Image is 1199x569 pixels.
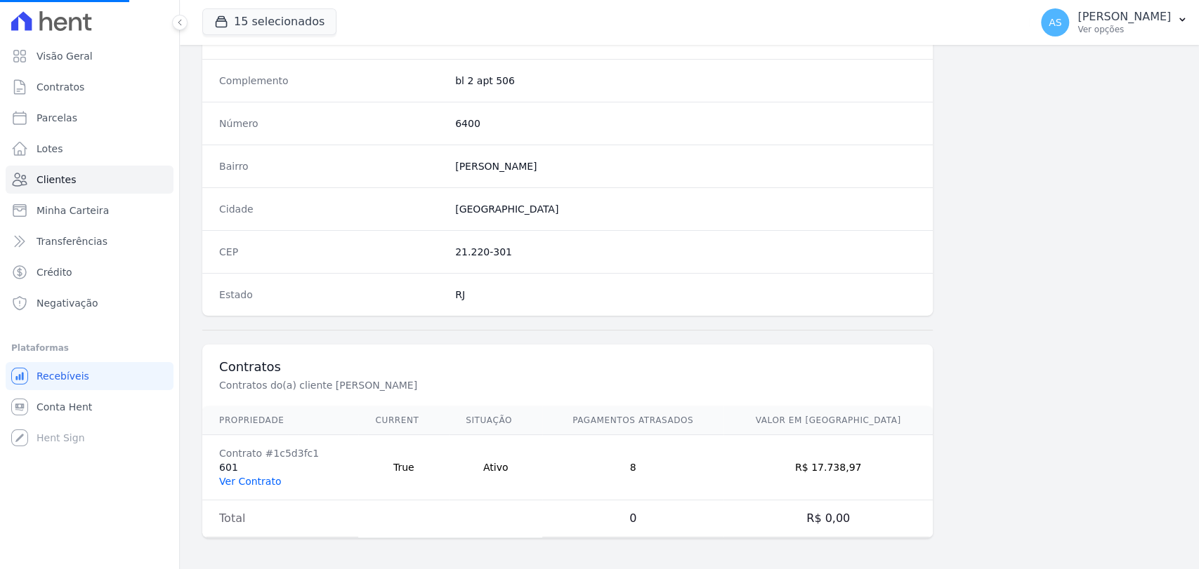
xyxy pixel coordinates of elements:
[455,74,916,88] dd: bl 2 apt 506
[202,435,358,500] td: 601
[37,111,77,125] span: Parcelas
[202,500,358,537] td: Total
[219,245,444,259] dt: CEP
[37,203,109,217] span: Minha Carteira
[37,80,84,94] span: Contratos
[6,258,173,286] a: Crédito
[542,406,723,435] th: Pagamentos Atrasados
[219,159,444,173] dt: Bairro
[219,476,281,487] a: Ver Contrato
[358,406,449,435] th: Current
[1077,24,1171,35] p: Ver opções
[202,406,358,435] th: Propriedade
[455,245,916,259] dd: 21.220-301
[37,369,89,383] span: Recebíveis
[455,159,916,173] dd: [PERSON_NAME]
[37,234,107,248] span: Transferências
[723,435,933,500] td: R$ 17.738,97
[37,49,93,63] span: Visão Geral
[219,378,691,392] p: Contratos do(a) cliente [PERSON_NAME]
[6,42,173,70] a: Visão Geral
[6,196,173,225] a: Minha Carteira
[37,265,72,279] span: Crédito
[455,288,916,302] dd: RJ
[37,173,76,187] span: Clientes
[219,446,341,460] div: Contrato #1c5d3fc1
[219,288,444,302] dt: Estado
[723,500,933,537] td: R$ 0,00
[219,116,444,130] dt: Número
[358,435,449,500] td: True
[37,296,98,310] span: Negativação
[455,116,916,130] dd: 6400
[6,227,173,255] a: Transferências
[202,8,336,35] button: 15 selecionados
[37,142,63,156] span: Lotes
[449,435,542,500] td: Ativo
[219,359,916,375] h3: Contratos
[219,74,444,88] dt: Complemento
[11,340,168,356] div: Plataformas
[6,73,173,101] a: Contratos
[1049,18,1061,27] span: AS
[6,362,173,390] a: Recebíveis
[219,202,444,216] dt: Cidade
[6,166,173,194] a: Clientes
[449,406,542,435] th: Situação
[723,406,933,435] th: Valor em [GEOGRAPHIC_DATA]
[6,135,173,163] a: Lotes
[455,202,916,216] dd: [GEOGRAPHIC_DATA]
[542,500,723,537] td: 0
[1030,3,1199,42] button: AS [PERSON_NAME] Ver opções
[6,289,173,317] a: Negativação
[1077,10,1171,24] p: [PERSON_NAME]
[37,400,92,414] span: Conta Hent
[542,435,723,500] td: 8
[6,393,173,421] a: Conta Hent
[6,104,173,132] a: Parcelas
